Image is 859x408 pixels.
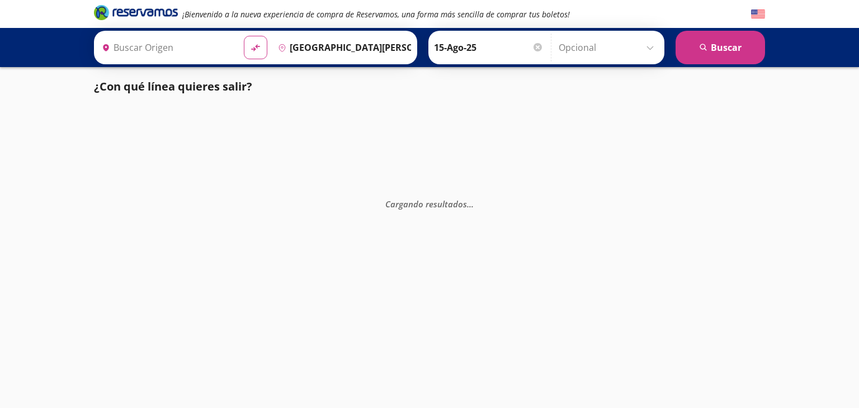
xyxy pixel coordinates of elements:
span: . [467,198,469,210]
input: Buscar Destino [273,34,411,61]
button: English [751,7,765,21]
i: Brand Logo [94,4,178,21]
a: Brand Logo [94,4,178,24]
input: Buscar Origen [97,34,235,61]
em: ¡Bienvenido a la nueva experiencia de compra de Reservamos, una forma más sencilla de comprar tus... [182,9,570,20]
span: . [469,198,471,210]
span: . [471,198,474,210]
p: ¿Con qué línea quieres salir? [94,78,252,95]
input: Elegir Fecha [434,34,544,61]
input: Opcional [559,34,659,61]
button: Buscar [676,31,765,64]
em: Cargando resultados [385,198,474,210]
